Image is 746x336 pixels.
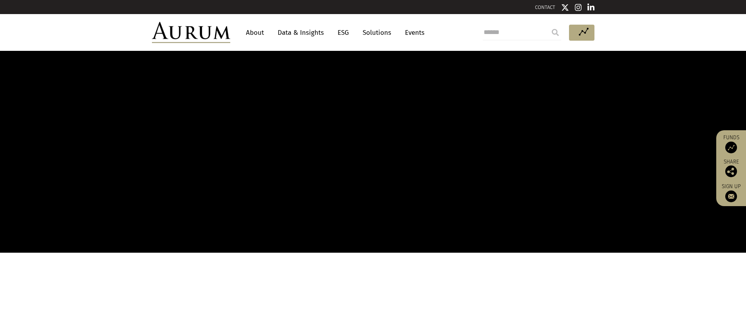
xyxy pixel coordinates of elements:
img: Linkedin icon [587,4,594,11]
a: ESG [334,25,353,40]
a: Solutions [359,25,395,40]
a: Sign up [720,183,742,202]
img: Sign up to our newsletter [725,190,737,202]
a: CONTACT [535,4,555,10]
img: Aurum [152,22,230,43]
div: Share [720,159,742,177]
img: Share this post [725,165,737,177]
a: Funds [720,134,742,153]
img: Twitter icon [561,4,569,11]
input: Submit [547,25,563,40]
img: Instagram icon [575,4,582,11]
a: About [242,25,268,40]
a: Events [401,25,424,40]
img: Access Funds [725,142,737,153]
a: Data & Insights [274,25,328,40]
